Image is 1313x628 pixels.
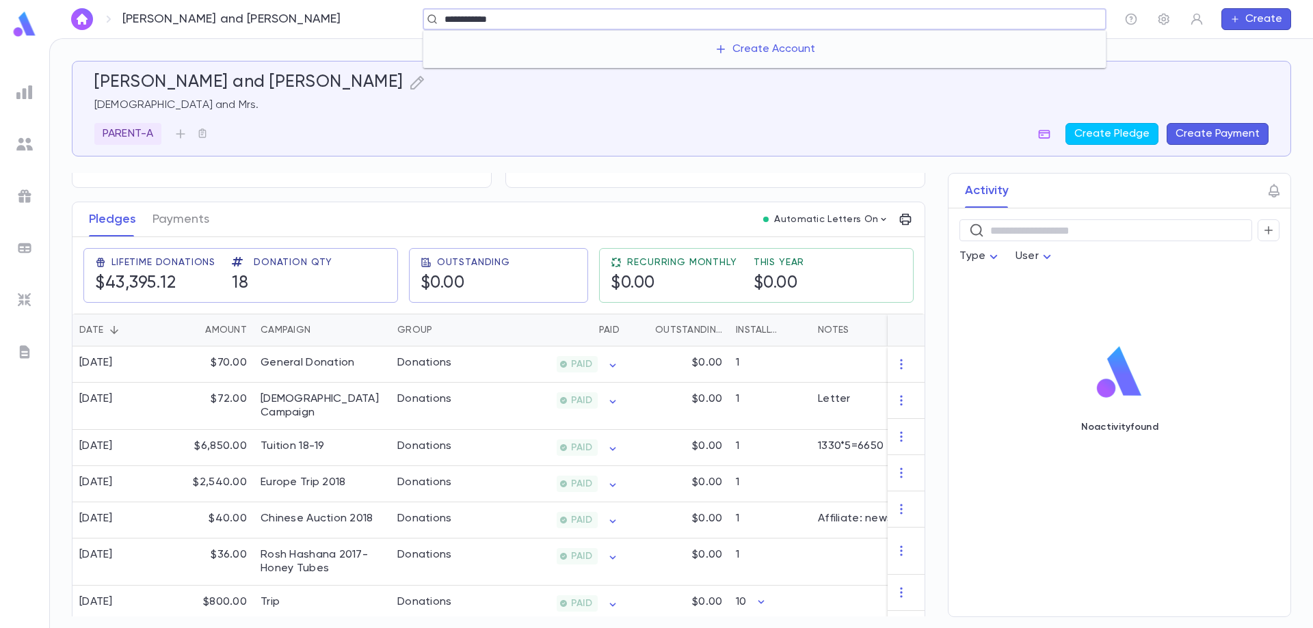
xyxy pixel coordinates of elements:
div: Type [959,243,1002,270]
div: $6,850.00 [165,430,254,466]
span: PAID [566,598,598,609]
div: Affiliate: newsletter [818,512,923,525]
div: Trip [261,595,280,609]
img: students_grey.60c7aba0da46da39d6d829b817ac14fc.svg [16,136,33,152]
p: [DEMOGRAPHIC_DATA] and Mrs. [94,98,1269,112]
button: Create Pledge [1065,123,1158,145]
div: Campaign [261,314,310,346]
div: [DATE] [79,392,113,406]
p: $0.00 [692,356,722,370]
div: General Donation [261,356,354,370]
h5: $43,395.12 [95,273,176,294]
p: $0.00 [692,548,722,562]
button: Payments [152,202,209,236]
button: Sort [633,319,655,341]
div: Notes [811,314,982,346]
h5: [PERSON_NAME] and [PERSON_NAME] [94,72,403,93]
span: PAID [566,515,598,525]
div: Donations [397,476,452,489]
span: This Year [754,257,805,268]
img: reports_grey.c525e4749d1bce6a11f5fe2a8de1b229.svg [16,84,33,100]
div: [DATE] [79,476,113,489]
p: $0.00 [692,595,722,609]
div: Group [390,314,493,346]
div: Date [72,314,165,346]
div: Outstanding [626,314,729,346]
div: Tuition 18-19 [261,439,325,453]
img: batches_grey.339ca447c9d9533ef1741baa751efc33.svg [16,240,33,256]
div: Donations [397,595,452,609]
div: Donations [397,439,452,453]
img: imports_grey.530a8a0e642e233f2baf0ef88e8c9fcb.svg [16,292,33,308]
p: [PERSON_NAME] and [PERSON_NAME] [122,12,341,27]
div: [DATE] [79,548,113,562]
span: PAID [566,478,598,489]
span: Type [959,251,985,262]
p: $0.00 [692,392,722,406]
img: logo [1091,345,1148,400]
div: Amount [205,314,247,346]
div: Sefer Torah Campaign [261,392,384,420]
div: $70.00 [165,346,254,383]
span: Recurring Monthly [627,257,737,268]
div: Donations [397,392,452,406]
span: Lifetime Donations [111,257,215,268]
div: Amount [165,314,254,346]
p: $0.00 [692,512,722,525]
div: $2,540.00 [165,466,254,502]
div: [DATE] [79,512,113,525]
p: Automatic Letters On [774,214,878,225]
button: Automatic Letters On [758,210,894,229]
span: User [1016,251,1039,262]
img: campaigns_grey.99e729a5f7ee94e3726e6486bddda8f1.svg [16,188,33,204]
button: Sort [103,319,125,341]
div: Notes [818,314,849,346]
p: PARENT-A [103,127,153,141]
div: $800.00 [165,586,254,622]
div: [DATE] [79,356,113,370]
div: Installments [729,314,811,346]
button: Sort [183,319,205,341]
span: Outstanding [437,257,510,268]
div: 1330*5=6650 [818,439,884,453]
button: Sort [577,319,599,341]
button: Activity [965,174,1009,208]
div: Paid [493,314,626,346]
div: Group [397,314,432,346]
div: Date [79,314,103,346]
div: Donations [397,548,452,562]
div: PARENT-A [94,123,161,145]
div: Europe Trip 2018 [261,476,345,489]
div: 1 [729,430,811,466]
div: $40.00 [165,502,254,538]
span: Donation Qty [254,257,332,268]
div: 1 [729,346,811,383]
img: home_white.a664292cf8c1dea59945f0da9f25487c.svg [74,14,90,25]
h5: $0.00 [421,273,465,294]
h5: $0.00 [611,273,655,294]
button: Create [1221,8,1291,30]
p: $0.00 [692,476,722,489]
span: PAID [566,395,598,406]
img: logo [11,11,38,38]
div: Rosh Hashana 2017- Honey Tubes [261,548,384,575]
div: Outstanding [655,314,722,346]
div: 1 [729,466,811,502]
div: Paid [599,314,620,346]
div: [DATE] [79,439,113,453]
p: $0.00 [692,439,722,453]
p: No activity found [1081,422,1158,433]
div: Donations [397,512,452,525]
div: $36.00 [165,538,254,586]
div: $72.00 [165,383,254,430]
div: [DATE] [79,595,113,609]
div: Chinese Auction 2018 [261,512,373,525]
div: Installments [736,314,782,346]
h5: 18 [232,273,248,294]
p: 10 [736,595,746,609]
div: User [1016,243,1055,270]
button: Sort [782,319,804,341]
h5: $0.00 [754,273,798,294]
button: Sort [432,319,454,341]
button: Sort [310,319,332,341]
